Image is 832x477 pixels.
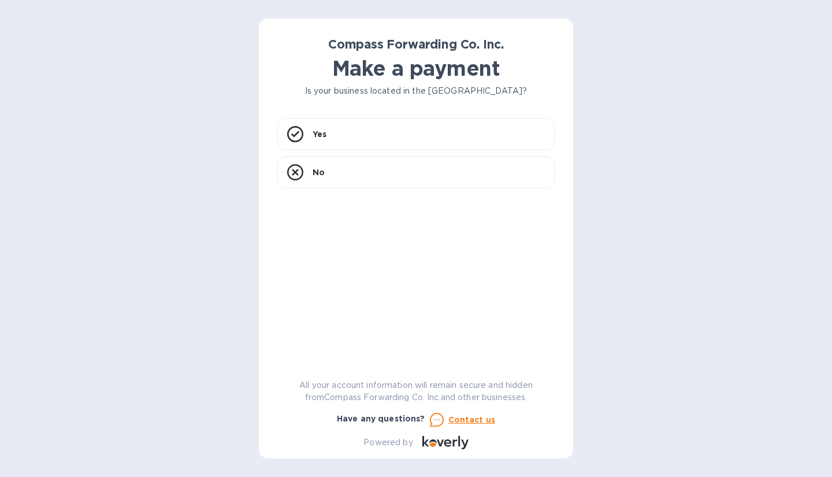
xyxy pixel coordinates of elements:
b: Compass Forwarding Co. Inc. [328,37,504,51]
h1: Make a payment [277,56,555,80]
u: Contact us [448,415,496,424]
p: Yes [313,128,326,140]
b: Have any questions? [337,414,425,423]
p: No [313,167,325,178]
p: Powered by [363,437,413,449]
p: Is your business located in the [GEOGRAPHIC_DATA]? [277,85,555,97]
p: All your account information will remain secure and hidden from Compass Forwarding Co. Inc. and o... [277,379,555,404]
